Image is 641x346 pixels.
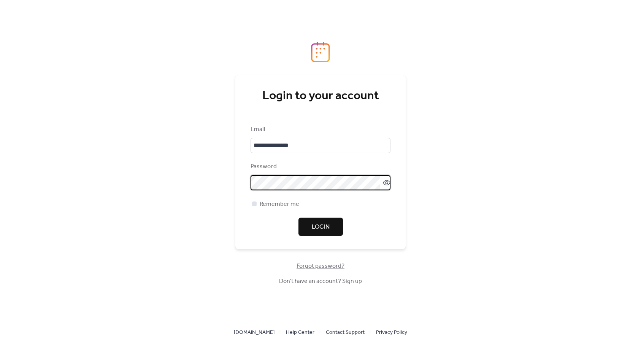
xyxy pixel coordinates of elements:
[251,162,389,171] div: Password
[234,327,274,337] a: [DOMAIN_NAME]
[312,223,330,232] span: Login
[279,277,362,286] span: Don't have an account?
[286,327,314,337] a: Help Center
[260,200,299,209] span: Remember me
[311,42,330,62] img: logo
[376,327,407,337] a: Privacy Policy
[326,327,365,337] a: Contact Support
[234,328,274,337] span: [DOMAIN_NAME]
[326,328,365,337] span: Contact Support
[286,328,314,337] span: Help Center
[297,262,344,271] span: Forgot password?
[251,88,390,104] div: Login to your account
[298,218,343,236] button: Login
[297,264,344,268] a: Forgot password?
[376,328,407,337] span: Privacy Policy
[342,275,362,287] a: Sign up
[251,125,389,134] div: Email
